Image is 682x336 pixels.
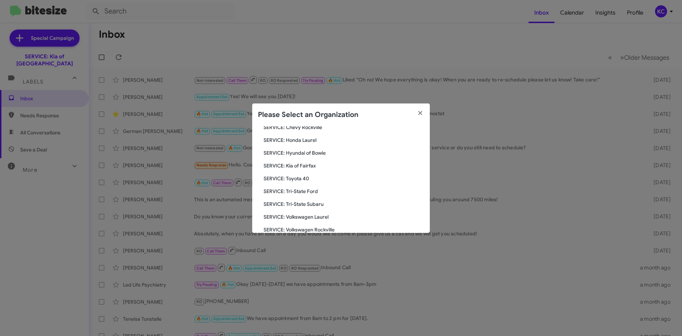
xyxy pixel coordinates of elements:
[258,109,358,121] h2: Please Select an Organization
[264,124,424,131] span: SERVICE: Chevy Rockville
[264,175,424,182] span: SERVICE: Toyota 40
[264,149,424,156] span: SERVICE: Hyundai of Bowie
[264,137,424,144] span: SERVICE: Honda Laurel
[264,162,424,169] span: SERVICE: Kia of Fairfax
[264,188,424,195] span: SERVICE: Tri-State Ford
[264,213,424,220] span: SERVICE: Volkswagen Laurel
[264,226,424,233] span: SERVICE: Volkswagen Rockville
[264,201,424,208] span: SERVICE: Tri-State Subaru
